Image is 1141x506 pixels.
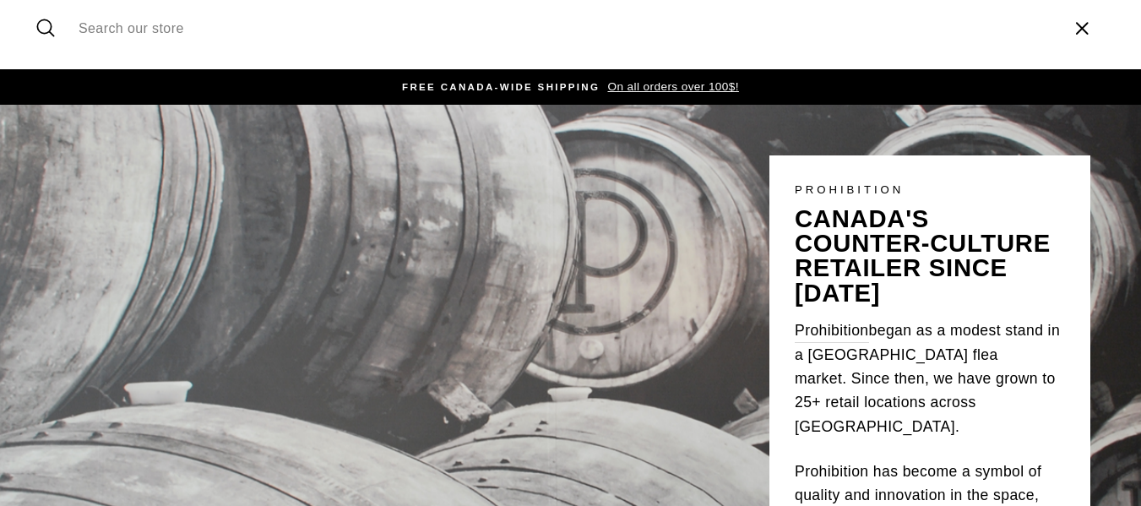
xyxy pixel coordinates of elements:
span: On all orders over 100$! [603,80,738,93]
p: canada's counter-culture retailer since [DATE] [795,207,1065,306]
span: FREE CANADA-WIDE SHIPPING [402,82,600,92]
p: PROHIBITION [795,181,1065,199]
p: began as a modest stand in a [GEOGRAPHIC_DATA] flea market. Since then, we have grown to 25+ reta... [795,318,1065,438]
a: FREE CANADA-WIDE SHIPPING On all orders over 100$! [38,78,1103,96]
a: Prohibition [795,318,869,343]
